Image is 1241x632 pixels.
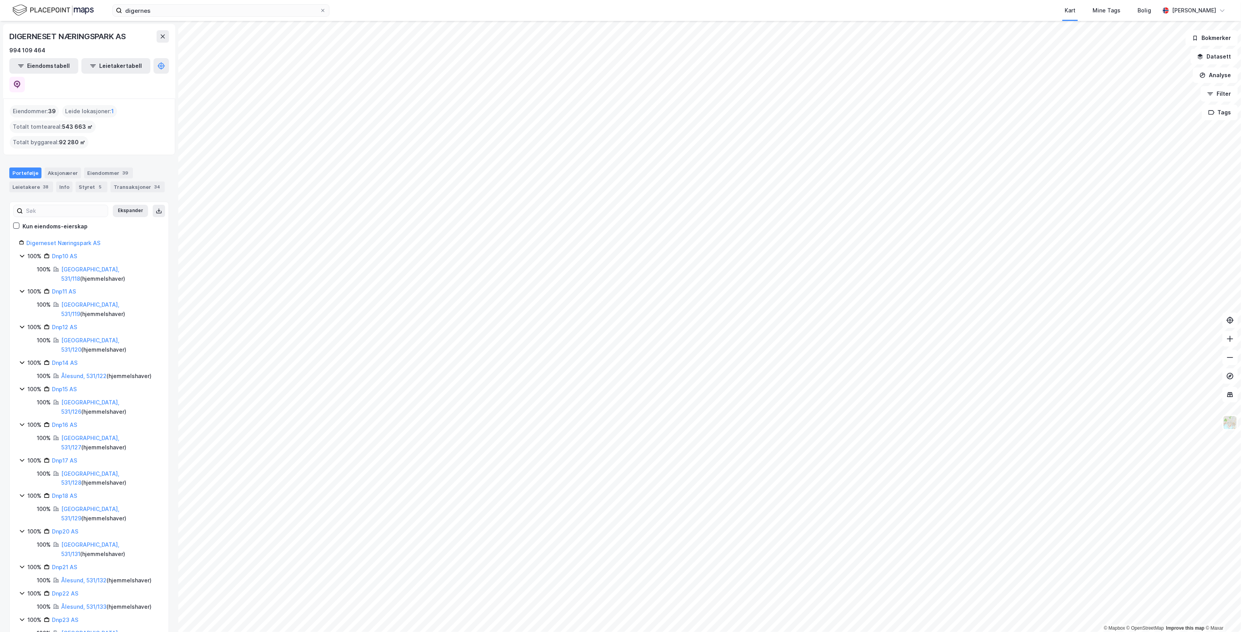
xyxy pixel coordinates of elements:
[56,181,72,192] div: Info
[1138,6,1151,15] div: Bolig
[52,616,78,623] a: Dnp23 AS
[1223,415,1238,430] img: Z
[28,563,41,572] div: 100%
[37,265,51,274] div: 100%
[110,181,165,192] div: Transaksjoner
[28,615,41,625] div: 100%
[41,183,50,191] div: 38
[45,167,81,178] div: Aksjonærer
[22,222,88,231] div: Kun eiendoms-eierskap
[61,371,152,381] div: ( hjemmelshaver )
[61,506,119,521] a: [GEOGRAPHIC_DATA], 531/129
[23,205,108,217] input: Søk
[61,399,119,415] a: [GEOGRAPHIC_DATA], 531/126
[10,136,88,149] div: Totalt byggareal :
[28,589,41,598] div: 100%
[61,266,119,282] a: [GEOGRAPHIC_DATA], 531/118
[10,121,96,133] div: Totalt tomteareal :
[28,420,41,430] div: 100%
[81,58,150,74] button: Leietakertabell
[61,433,159,452] div: ( hjemmelshaver )
[9,30,128,43] div: DIGERNESET NÆRINGSPARK AS
[61,540,159,559] div: ( hjemmelshaver )
[61,301,119,317] a: [GEOGRAPHIC_DATA], 531/119
[121,169,130,177] div: 39
[52,421,77,428] a: Dnp16 AS
[9,46,45,55] div: 994 109 464
[52,253,77,259] a: Dnp10 AS
[62,122,93,131] span: 543 663 ㎡
[113,205,148,217] button: Ekspander
[37,371,51,381] div: 100%
[153,183,162,191] div: 34
[122,5,320,16] input: Søk på adresse, matrikkel, gårdeiere, leietakere eller personer
[37,433,51,443] div: 100%
[52,288,76,295] a: Dnp11 AS
[111,107,114,116] span: 1
[28,287,41,296] div: 100%
[62,105,117,117] div: Leide lokasjoner :
[28,385,41,394] div: 100%
[9,181,53,192] div: Leietakere
[1191,49,1238,64] button: Datasett
[1202,105,1238,120] button: Tags
[48,107,56,116] span: 39
[28,527,41,536] div: 100%
[61,337,119,353] a: [GEOGRAPHIC_DATA], 531/120
[52,386,77,392] a: Dnp15 AS
[1127,625,1164,631] a: OpenStreetMap
[84,167,133,178] div: Eiendommer
[28,491,41,501] div: 100%
[52,564,77,570] a: Dnp21 AS
[1202,595,1241,632] iframe: Chat Widget
[61,435,119,451] a: [GEOGRAPHIC_DATA], 531/127
[1166,625,1205,631] a: Improve this map
[37,398,51,407] div: 100%
[61,602,152,611] div: ( hjemmelshaver )
[12,3,94,17] img: logo.f888ab2527a4732fd821a326f86c7f29.svg
[1093,6,1120,15] div: Mine Tags
[61,300,159,319] div: ( hjemmelshaver )
[61,541,119,557] a: [GEOGRAPHIC_DATA], 531/131
[1202,595,1241,632] div: Kontrollprogram for chat
[37,300,51,309] div: 100%
[9,167,41,178] div: Portefølje
[61,398,159,416] div: ( hjemmelshaver )
[52,492,77,499] a: Dnp18 AS
[52,457,77,464] a: Dnp17 AS
[37,540,51,549] div: 100%
[9,58,78,74] button: Eiendomstabell
[61,576,152,585] div: ( hjemmelshaver )
[52,359,78,366] a: Dnp14 AS
[61,577,107,584] a: Ålesund, 531/132
[52,528,78,535] a: Dnp20 AS
[1065,6,1076,15] div: Kart
[28,252,41,261] div: 100%
[37,469,51,478] div: 100%
[97,183,104,191] div: 5
[37,576,51,585] div: 100%
[28,456,41,465] div: 100%
[37,336,51,345] div: 100%
[37,602,51,611] div: 100%
[1193,67,1238,83] button: Analyse
[28,323,41,332] div: 100%
[76,181,107,192] div: Styret
[59,138,85,147] span: 92 280 ㎡
[1104,625,1125,631] a: Mapbox
[28,358,41,368] div: 100%
[61,470,119,486] a: [GEOGRAPHIC_DATA], 531/128
[61,265,159,283] div: ( hjemmelshaver )
[10,105,59,117] div: Eiendommer :
[52,590,78,597] a: Dnp22 AS
[1172,6,1216,15] div: [PERSON_NAME]
[61,469,159,488] div: ( hjemmelshaver )
[26,240,100,246] a: Digerneset Næringspark AS
[1186,30,1238,46] button: Bokmerker
[61,504,159,523] div: ( hjemmelshaver )
[61,603,107,610] a: Ålesund, 531/133
[61,373,107,379] a: Ålesund, 531/122
[52,324,77,330] a: Dnp12 AS
[37,504,51,514] div: 100%
[1201,86,1238,102] button: Filter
